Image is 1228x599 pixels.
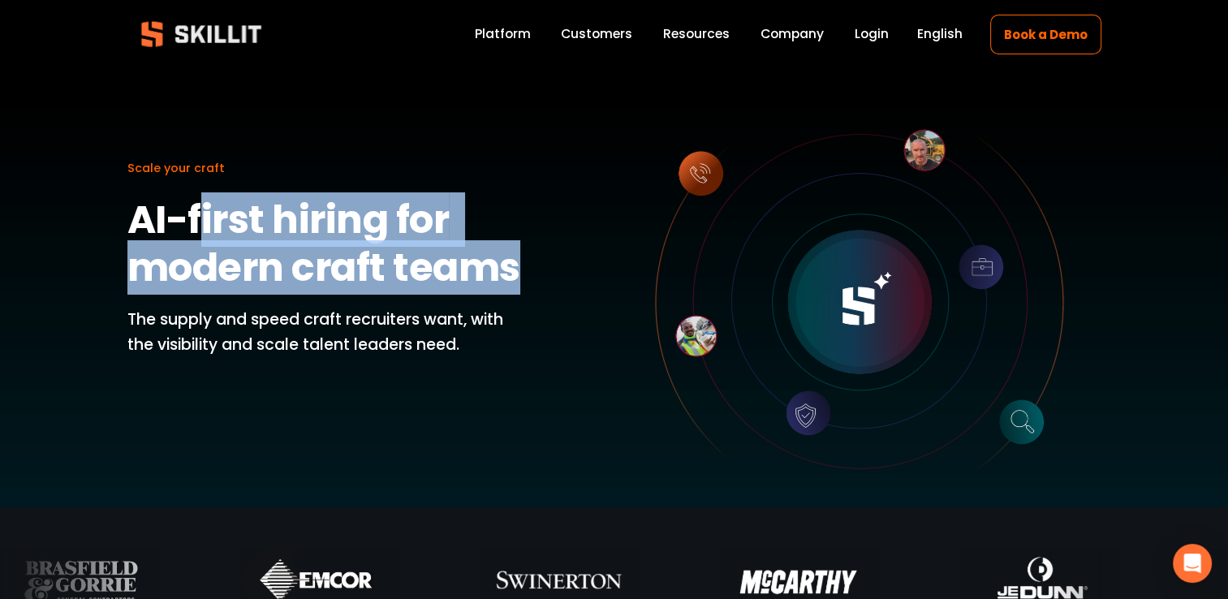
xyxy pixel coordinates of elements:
[1173,544,1212,583] div: Open Intercom Messenger
[127,308,528,357] p: The supply and speed craft recruiters want, with the visibility and scale talent leaders need.
[663,24,730,43] span: Resources
[127,160,225,176] span: Scale your craft
[474,24,530,45] a: Platform
[127,10,275,58] img: Skillit
[127,192,520,295] strong: AI-first hiring for modern craft teams
[917,24,963,45] div: language picker
[855,24,889,45] a: Login
[561,24,632,45] a: Customers
[663,24,730,45] a: folder dropdown
[917,24,963,43] span: English
[990,15,1101,54] a: Book a Demo
[760,24,824,45] a: Company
